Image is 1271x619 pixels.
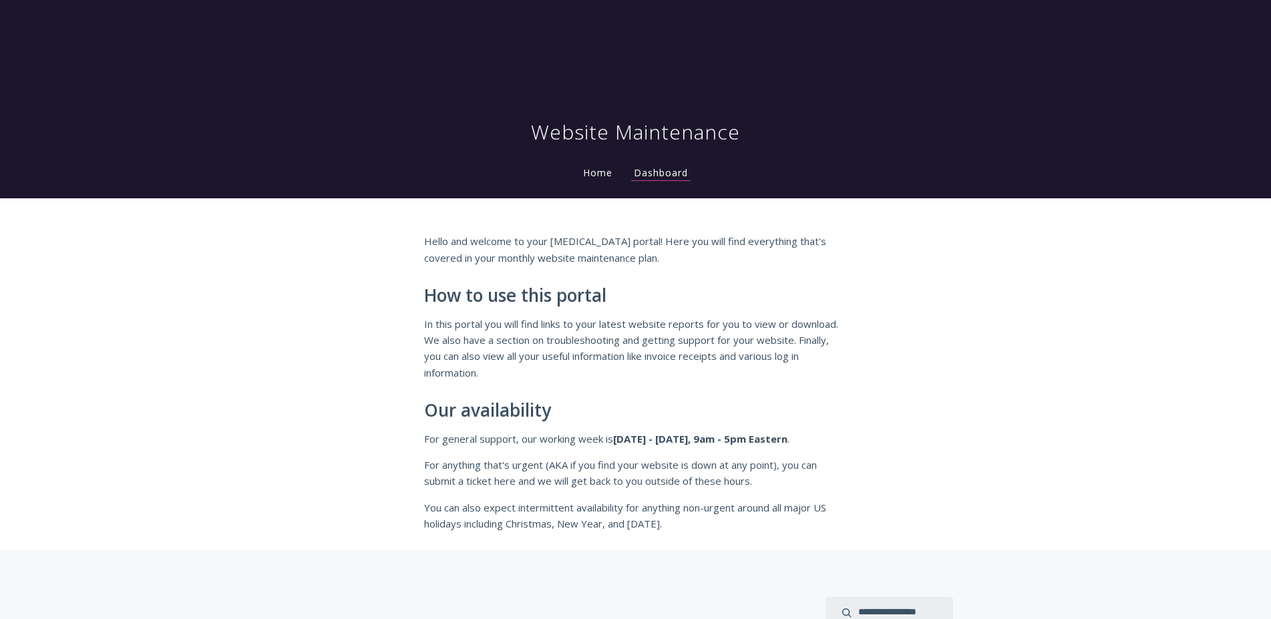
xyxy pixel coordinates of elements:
[424,431,848,447] p: For general support, our working week is .
[424,316,848,381] p: In this portal you will find links to your latest website reports for you to view or download. We...
[613,432,787,445] strong: [DATE] - [DATE], 9am - 5pm Eastern
[424,286,848,306] h2: How to use this portal
[424,233,848,266] p: Hello and welcome to your [MEDICAL_DATA] portal! Here you will find everything that's covered in ...
[424,457,848,489] p: For anything that's urgent (AKA if you find your website is down at any point), you can submit a ...
[424,499,848,532] p: You can also expect intermittent availability for anything non-urgent around all major US holiday...
[631,166,691,181] a: Dashboard
[531,119,740,146] h1: Website Maintenance
[424,401,848,421] h2: Our availability
[580,166,615,179] a: Home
